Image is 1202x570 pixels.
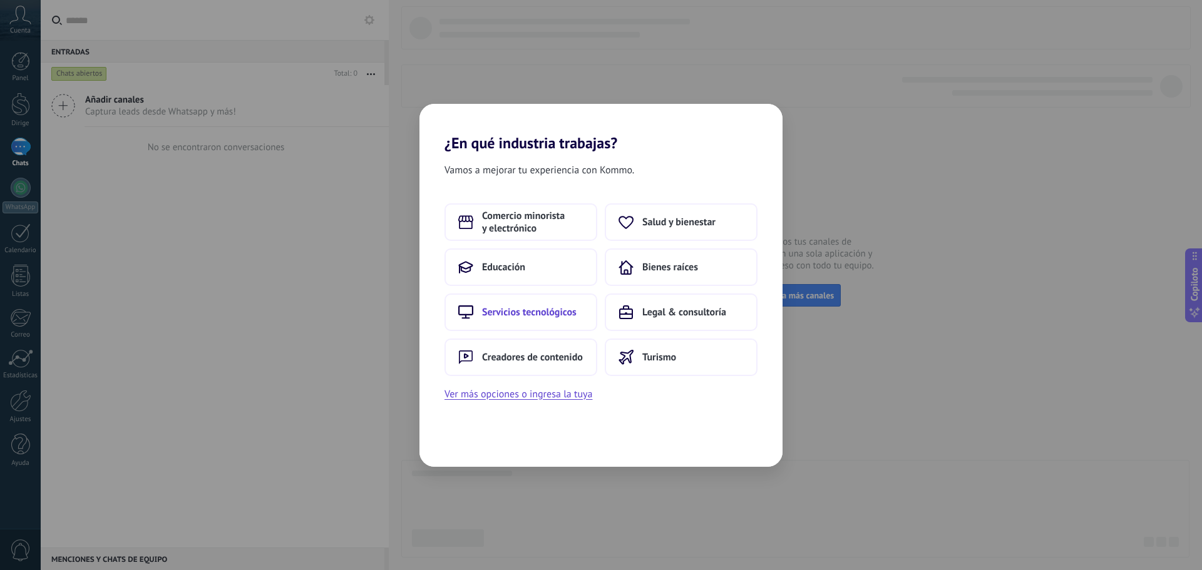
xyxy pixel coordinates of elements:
[444,388,592,400] font: Ver más opciones o ingresa la tuya
[642,351,676,364] font: Turismo
[482,210,565,235] font: Comercio minorista y electrónico
[605,338,758,376] button: Turismo
[605,203,758,241] button: Salud y bienestar
[482,306,577,318] font: Servicios tecnológicos
[642,216,716,228] font: Salud y bienestar
[444,293,597,331] button: Servicios tecnológicos
[444,386,592,402] button: Ver más opciones o ingresa la tuya
[482,261,525,273] font: Educación
[605,248,758,286] button: Bienes raíces
[605,293,758,331] button: Legal & consultoría
[444,164,634,176] font: Vamos a mejorar tu experiencia con Kommo.
[642,306,726,318] font: Legal & consultoría
[444,203,597,241] button: Comercio minorista y electrónico
[444,338,597,376] button: Creadores de contenido
[444,133,617,153] font: ¿En qué industria trabajas?
[642,261,698,273] font: Bienes raíces
[444,248,597,286] button: Educación
[482,351,583,364] font: Creadores de contenido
